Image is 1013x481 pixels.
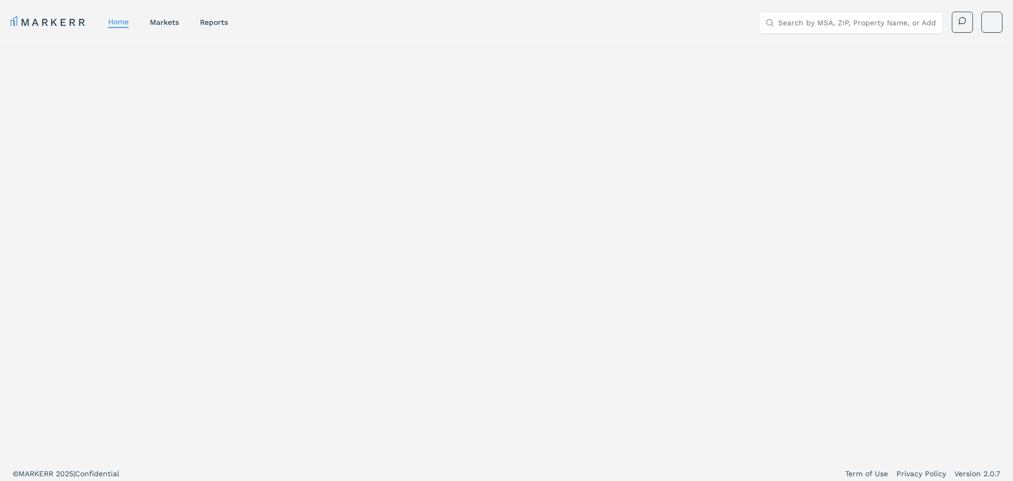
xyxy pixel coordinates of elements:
[954,468,1000,479] a: Version 2.0.7
[200,18,228,26] a: reports
[150,18,179,26] a: markets
[778,12,936,33] input: Search by MSA, ZIP, Property Name, or Address
[896,468,946,479] a: Privacy Policy
[11,15,87,30] a: MARKERR
[18,469,56,478] span: MARKERR
[108,17,129,26] a: home
[56,469,75,478] span: 2025 |
[75,469,119,478] span: Confidential
[845,468,888,479] a: Term of Use
[13,469,18,478] span: ©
